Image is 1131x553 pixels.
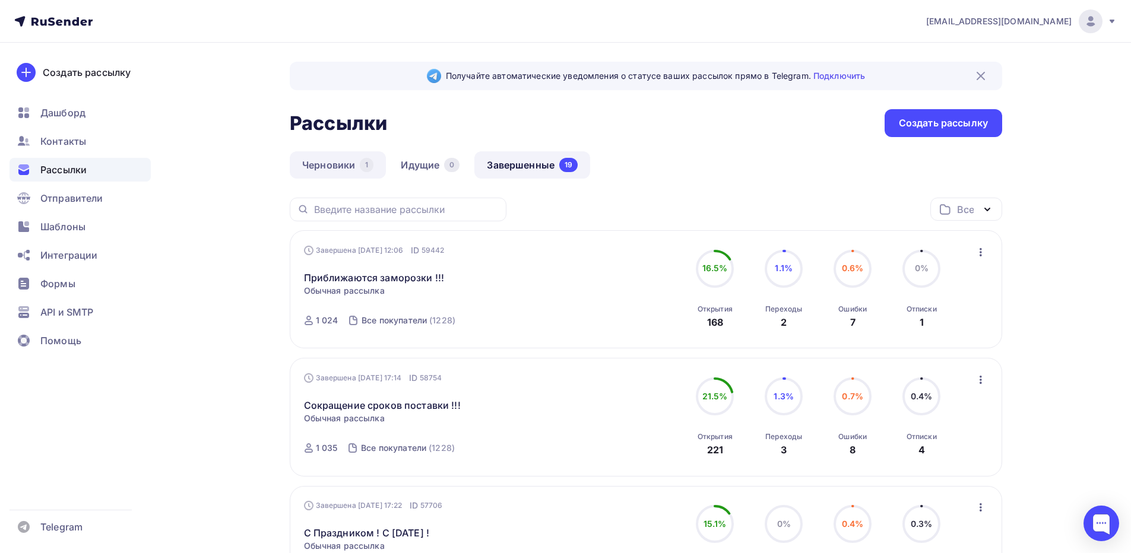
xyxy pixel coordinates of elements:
span: API и SMTP [40,305,93,319]
span: 1.1% [775,263,793,273]
div: 1 024 [316,314,338,326]
a: Все покупатели (1228) [360,438,456,457]
div: Открытия [698,432,733,441]
span: 16.5% [702,263,728,273]
a: Отправители [9,186,151,210]
div: Завершена [DATE] 17:22 [304,500,443,511]
div: 8 [850,443,856,457]
div: Завершена [DATE] 12:06 [304,244,445,256]
span: [EMAIL_ADDRESS][DOMAIN_NAME] [926,15,1072,27]
a: Завершенные19 [474,151,590,179]
span: 0% [777,519,791,529]
div: Отписки [907,304,937,314]
div: 7 [850,315,856,329]
div: 4 [918,443,925,457]
a: Формы [9,272,151,295]
div: Создать рассылку [43,65,131,80]
span: 0.4% [842,519,864,529]
span: Формы [40,276,75,291]
span: Интеграции [40,248,97,262]
span: Контакты [40,134,86,148]
span: Рассылки [40,163,87,177]
span: Telegram [40,520,83,534]
div: 2 [781,315,787,329]
span: Отправители [40,191,103,205]
a: Подключить [813,71,865,81]
div: Ошибки [838,304,867,314]
span: 0.6% [842,263,864,273]
span: 0% [915,263,929,273]
img: Telegram [427,69,441,83]
div: Переходы [765,304,802,314]
div: Открытия [698,304,733,314]
a: Черновики1 [290,151,386,179]
div: Переходы [765,432,802,441]
div: 1 035 [316,442,338,454]
div: (1228) [429,442,455,454]
div: 19 [559,158,578,172]
a: С Праздником ! С [DATE] ! [304,526,430,540]
a: Рассылки [9,158,151,182]
a: Все покупатели (1228) [360,311,457,330]
div: 168 [707,315,723,329]
span: Получайте автоматические уведомления о статусе ваших рассылок прямо в Telegram. [446,70,865,82]
a: Сокращение сроков поставки !!! [304,398,461,412]
span: 21.5% [702,391,728,401]
input: Введите название рассылки [314,203,499,216]
span: 1.3% [774,391,794,401]
span: Шаблоны [40,220,85,234]
h2: Рассылки [290,112,387,135]
span: 59442 [422,244,445,256]
span: Помощь [40,333,81,348]
span: 0.4% [911,391,933,401]
button: Все [930,198,1002,221]
a: Приближаются заморозки !!! [304,271,445,285]
div: Ошибки [838,432,867,441]
span: Дашборд [40,106,85,120]
a: Дашборд [9,101,151,125]
div: 3 [781,443,787,457]
div: (1228) [429,314,455,326]
span: 57706 [420,500,443,511]
span: 58754 [420,372,442,384]
span: 0.7% [842,391,863,401]
div: Все [957,202,974,217]
div: Отписки [907,432,937,441]
a: Контакты [9,129,151,153]
a: Шаблоны [9,215,151,239]
div: 1 [360,158,373,172]
div: Создать рассылку [899,116,988,130]
span: ID [411,244,419,256]
span: Обычная рассылка [304,285,385,297]
div: 1 [920,315,924,329]
div: 0 [444,158,460,172]
span: Обычная рассылка [304,412,385,424]
div: Все покупатели [361,442,426,454]
span: 15.1% [704,519,727,529]
span: ID [410,500,418,511]
a: Идущие0 [388,151,472,179]
span: Обычная рассылка [304,540,385,552]
a: [EMAIL_ADDRESS][DOMAIN_NAME] [926,9,1117,33]
span: 0.3% [911,519,933,529]
span: ID [409,372,417,384]
div: Все покупатели [362,314,427,326]
div: 221 [707,443,723,457]
div: Завершена [DATE] 17:14 [304,372,442,384]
